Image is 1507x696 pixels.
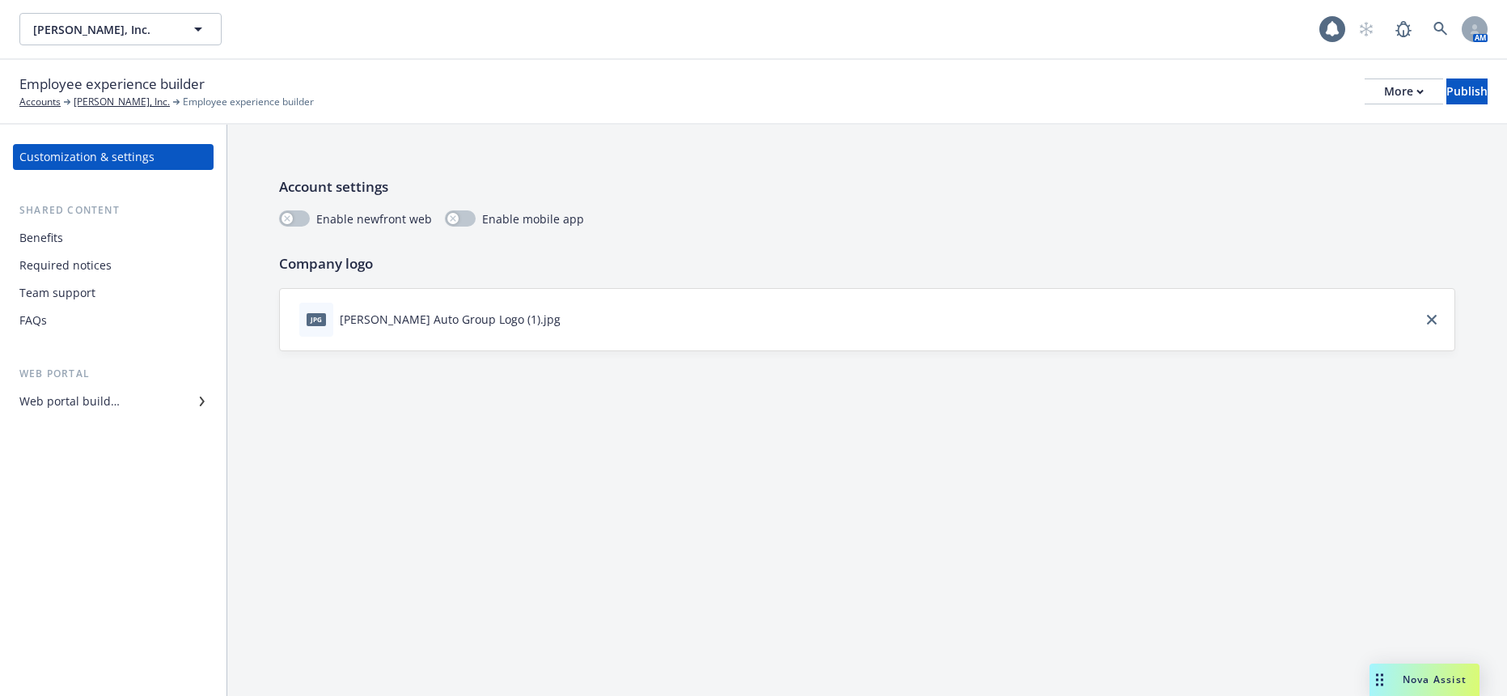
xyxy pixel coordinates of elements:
a: Search [1424,13,1457,45]
span: jpg [307,313,326,325]
div: Web portal builder [19,388,120,414]
div: Customization & settings [19,144,155,170]
div: Shared content [13,202,214,219]
div: Required notices [19,253,112,278]
button: download file [567,311,580,328]
div: More [1384,79,1424,104]
button: Nova Assist [1369,664,1479,696]
a: Required notices [13,253,214,278]
button: More [1365,79,1443,104]
p: Account settings [279,176,1455,197]
p: Company logo [279,253,1455,274]
div: [PERSON_NAME] Auto Group Logo (1).jpg [340,311,561,328]
a: Web portal builder [13,388,214,414]
div: Drag to move [1369,664,1390,696]
span: [PERSON_NAME], Inc. [33,21,173,38]
a: Customization & settings [13,144,214,170]
a: Benefits [13,225,214,251]
a: Report a Bug [1387,13,1420,45]
a: Start snowing [1350,13,1382,45]
span: Enable mobile app [482,210,584,227]
div: Publish [1446,79,1488,104]
div: FAQs [19,308,47,333]
span: Enable newfront web [316,210,432,227]
span: Employee experience builder [19,74,205,95]
div: Team support [19,280,95,306]
span: Nova Assist [1403,673,1467,686]
a: FAQs [13,308,214,333]
a: Accounts [19,95,61,109]
span: Employee experience builder [183,95,314,109]
a: Team support [13,280,214,306]
a: close [1422,310,1441,329]
a: [PERSON_NAME], Inc. [74,95,170,109]
button: [PERSON_NAME], Inc. [19,13,222,45]
button: Publish [1446,79,1488,104]
div: Web portal [13,366,214,382]
div: Benefits [19,225,63,251]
